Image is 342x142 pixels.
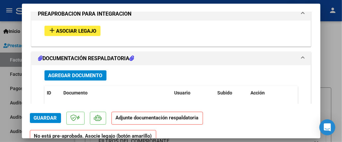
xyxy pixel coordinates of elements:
div: Open Intercom Messenger [319,119,335,135]
span: Subido [218,90,233,95]
div: PREAPROBACIÓN PARA INTEGRACION [32,21,311,46]
h1: DOCUMENTACIÓN RESPALDATORIA [38,55,134,63]
span: ID [47,90,51,95]
button: Asociar Legajo [44,26,101,36]
span: Agregar Documento [48,72,103,78]
datatable-header-cell: ID [44,86,61,100]
datatable-header-cell: Subido [215,86,248,100]
button: Agregar Documento [44,70,106,80]
span: Usuario [174,90,191,95]
span: Asociar Legajo [56,28,97,34]
datatable-header-cell: Usuario [172,86,215,100]
datatable-header-cell: Acción [248,86,281,100]
strong: Adjunte documentación respaldatoria [116,115,199,121]
span: Documento [64,90,88,95]
span: Guardar [34,115,57,121]
mat-expansion-panel-header: PREAPROBACIÓN PARA INTEGRACION [32,7,311,21]
mat-icon: add [48,26,56,34]
mat-expansion-panel-header: DOCUMENTACIÓN RESPALDATORIA [32,52,311,65]
h1: PREAPROBACIÓN PARA INTEGRACION [38,10,132,18]
span: Acción [251,90,265,95]
button: Guardar [30,113,61,123]
datatable-header-cell: Documento [61,86,172,100]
